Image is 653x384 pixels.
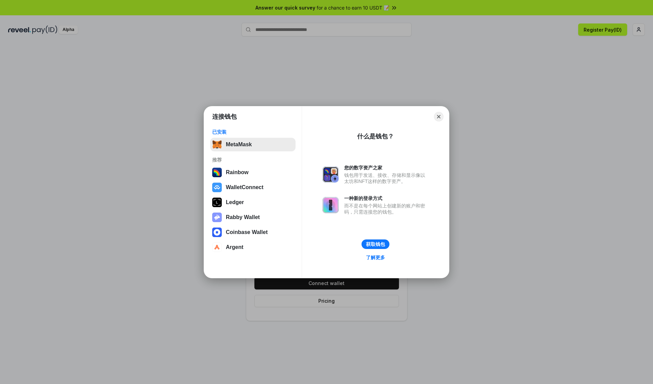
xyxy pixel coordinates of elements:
[210,226,296,239] button: Coinbase Wallet
[212,183,222,192] img: svg+xml,%3Csvg%20width%3D%2228%22%20height%3D%2228%22%20viewBox%3D%220%200%2028%2028%22%20fill%3D...
[212,168,222,177] img: svg+xml,%3Csvg%20width%3D%22120%22%20height%3D%22120%22%20viewBox%3D%220%200%20120%20120%22%20fil...
[212,228,222,237] img: svg+xml,%3Csvg%20width%3D%2228%22%20height%3D%2228%22%20viewBox%3D%220%200%2028%2028%22%20fill%3D...
[226,199,244,205] div: Ledger
[210,211,296,224] button: Rabby Wallet
[366,241,385,247] div: 获取钱包
[226,244,244,250] div: Argent
[210,240,296,254] button: Argent
[212,198,222,207] img: svg+xml,%3Csvg%20xmlns%3D%22http%3A%2F%2Fwww.w3.org%2F2000%2Fsvg%22%20width%3D%2228%22%20height%3...
[344,172,429,184] div: 钱包用于发送、接收、存储和显示像以太坊和NFT这样的数字资产。
[226,141,252,148] div: MetaMask
[362,239,389,249] button: 获取钱包
[212,140,222,149] img: svg+xml,%3Csvg%20fill%3D%22none%22%20height%3D%2233%22%20viewBox%3D%220%200%2035%2033%22%20width%...
[226,214,260,220] div: Rabby Wallet
[210,166,296,179] button: Rainbow
[226,184,264,190] div: WalletConnect
[210,181,296,194] button: WalletConnect
[212,113,237,121] h1: 连接钱包
[212,213,222,222] img: svg+xml,%3Csvg%20xmlns%3D%22http%3A%2F%2Fwww.w3.org%2F2000%2Fsvg%22%20fill%3D%22none%22%20viewBox...
[357,132,394,140] div: 什么是钱包？
[212,243,222,252] img: svg+xml,%3Csvg%20width%3D%2228%22%20height%3D%2228%22%20viewBox%3D%220%200%2028%2028%22%20fill%3D...
[212,157,294,163] div: 推荐
[366,254,385,261] div: 了解更多
[322,166,339,183] img: svg+xml,%3Csvg%20xmlns%3D%22http%3A%2F%2Fwww.w3.org%2F2000%2Fsvg%22%20fill%3D%22none%22%20viewBox...
[210,138,296,151] button: MetaMask
[362,253,389,262] a: 了解更多
[344,195,429,201] div: 一种新的登录方式
[210,196,296,209] button: Ledger
[344,165,429,171] div: 您的数字资产之家
[434,112,443,121] button: Close
[344,203,429,215] div: 而不是在每个网站上创建新的账户和密码，只需连接您的钱包。
[226,169,249,176] div: Rainbow
[212,129,294,135] div: 已安装
[226,229,268,235] div: Coinbase Wallet
[322,197,339,213] img: svg+xml,%3Csvg%20xmlns%3D%22http%3A%2F%2Fwww.w3.org%2F2000%2Fsvg%22%20fill%3D%22none%22%20viewBox...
